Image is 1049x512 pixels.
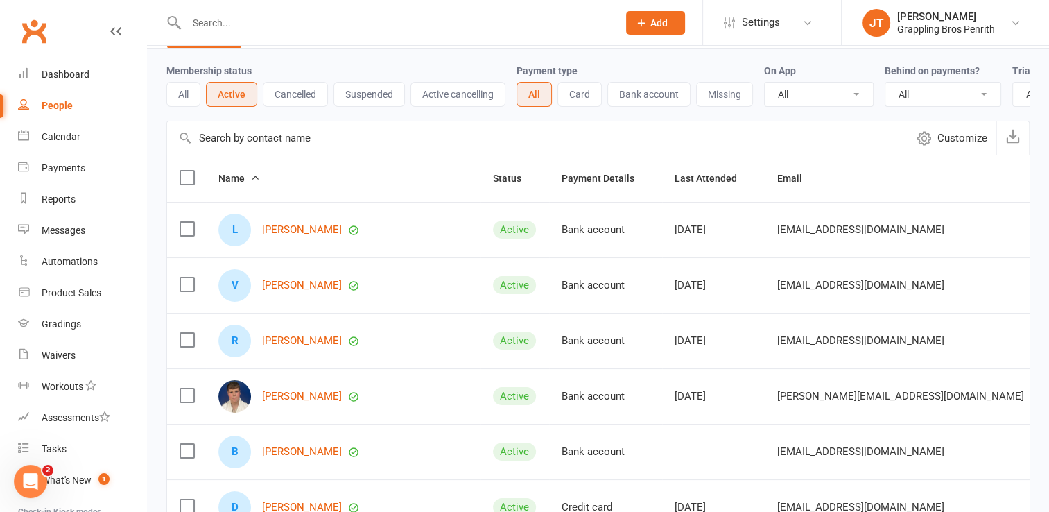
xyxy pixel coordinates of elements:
a: [PERSON_NAME] [262,280,342,291]
div: What's New [42,475,92,486]
div: Dashboard [42,69,89,80]
div: Active [493,221,536,239]
div: [DATE] [675,391,752,402]
span: [EMAIL_ADDRESS][DOMAIN_NAME] [777,272,944,298]
span: [EMAIL_ADDRESS][DOMAIN_NAME] [777,327,944,354]
div: Bank account [562,280,650,291]
a: Automations [18,246,146,278]
button: Customize [908,121,996,155]
a: Calendar [18,121,146,153]
a: Payments [18,153,146,184]
button: All [517,82,552,107]
span: [PERSON_NAME][EMAIL_ADDRESS][DOMAIN_NAME] [777,383,1024,409]
label: Membership status [166,65,252,76]
button: Last Attended [675,170,752,187]
label: Payment type [517,65,578,76]
a: [PERSON_NAME] [262,224,342,236]
a: What's New1 [18,465,146,496]
div: [DATE] [675,224,752,236]
span: 2 [42,465,53,476]
img: Zac [218,380,251,413]
div: JT [862,9,890,37]
a: Messages [18,215,146,246]
div: Tasks [42,443,67,454]
a: [PERSON_NAME] [262,335,342,347]
div: Bank account [562,335,650,347]
input: Search by contact name [167,121,908,155]
div: Benji [218,436,251,468]
button: Card [557,82,602,107]
span: Status [493,173,537,184]
a: Clubworx [17,14,51,49]
span: Payment Details [562,173,650,184]
div: Grappling Bros Penrith [897,23,995,35]
a: Dashboard [18,59,146,90]
div: Active [493,276,536,294]
button: Name [218,170,260,187]
button: Missing [696,82,753,107]
a: Workouts [18,371,146,402]
div: Automations [42,256,98,267]
a: Assessments [18,402,146,434]
button: Payment Details [562,170,650,187]
button: Add [626,11,685,35]
a: Waivers [18,340,146,371]
div: Active [493,387,536,405]
span: [EMAIL_ADDRESS][DOMAIN_NAME] [777,216,944,243]
a: [PERSON_NAME] [262,391,342,402]
span: 1 [98,473,110,485]
div: [DATE] [675,280,752,291]
div: Bank account [562,446,650,458]
span: [EMAIL_ADDRESS][DOMAIN_NAME] [777,438,944,465]
button: Active [206,82,257,107]
span: Last Attended [675,173,752,184]
div: Bank account [562,224,650,236]
div: Active [493,332,536,350]
span: Customize [937,130,987,146]
div: Active [493,443,536,461]
div: Bank account [562,391,650,402]
div: [PERSON_NAME] [897,10,995,23]
button: Status [493,170,537,187]
a: Product Sales [18,278,146,309]
label: Behind on payments? [885,65,980,76]
div: Romeo [218,325,251,357]
div: Messages [42,225,85,236]
div: Waivers [42,350,76,361]
span: Add [650,17,668,28]
div: People [42,100,73,111]
div: Calendar [42,131,80,142]
button: Active cancelling [410,82,505,107]
span: Name [218,173,260,184]
a: [PERSON_NAME] [262,446,342,458]
button: Email [777,170,817,187]
div: [DATE] [675,335,752,347]
a: Gradings [18,309,146,340]
div: Product Sales [42,287,101,298]
div: Gradings [42,318,81,330]
div: Lola [218,214,251,246]
iframe: Intercom live chat [14,465,47,498]
a: Tasks [18,434,146,465]
button: Cancelled [263,82,328,107]
button: Suspended [333,82,405,107]
label: On App [764,65,796,76]
span: Settings [742,7,780,38]
div: Workouts [42,381,83,392]
div: Reports [42,194,76,205]
span: Email [777,173,817,184]
a: Reports [18,184,146,215]
div: Assessments [42,412,110,423]
a: People [18,90,146,121]
div: Payments [42,162,85,173]
button: All [166,82,200,107]
div: Valentina [218,269,251,302]
input: Search... [182,13,608,33]
button: Bank account [607,82,691,107]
